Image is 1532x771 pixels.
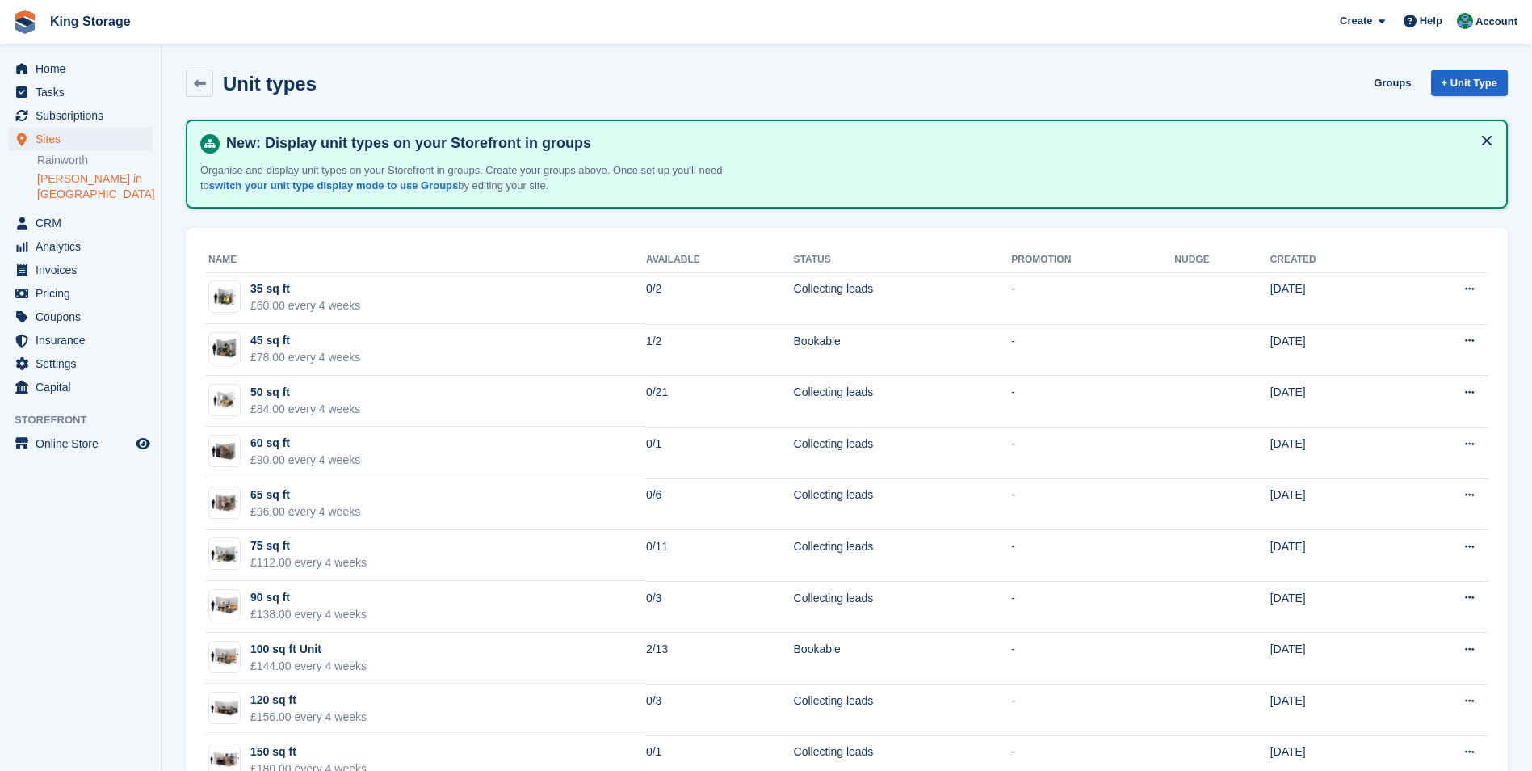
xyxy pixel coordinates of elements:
[205,247,646,273] th: Name
[8,329,153,352] a: menu
[250,280,360,297] div: 35 sq ft
[250,332,360,349] div: 45 sq ft
[1011,530,1174,582] td: -
[250,349,360,366] div: £78.00 every 4 weeks
[36,432,132,455] span: Online Store
[36,81,132,103] span: Tasks
[794,530,1012,582] td: Collecting leads
[1367,70,1417,96] a: Groups
[1011,427,1174,478] td: -
[794,427,1012,478] td: Collecting leads
[1270,530,1396,582] td: [DATE]
[36,57,132,80] span: Home
[1270,684,1396,735] td: [DATE]
[1270,427,1396,478] td: [DATE]
[36,104,132,127] span: Subscriptions
[1011,324,1174,376] td: -
[1340,13,1372,29] span: Create
[1475,14,1517,30] span: Account
[250,435,360,452] div: 60 sq ft
[1420,13,1442,29] span: Help
[794,324,1012,376] td: Bookable
[794,272,1012,324] td: Collecting leads
[1011,247,1174,273] th: Promotion
[13,10,37,34] img: stora-icon-8386f47178a22dfd0bd8f6a31ec36ba5ce8667c1dd55bd0f319d3a0aa187defe.svg
[646,324,794,376] td: 1/2
[8,235,153,258] a: menu
[250,658,367,675] div: £144.00 every 4 weeks
[209,285,240,309] img: 35-sqft-unit%20(1).jpg
[1011,633,1174,685] td: -
[36,235,132,258] span: Analytics
[8,128,153,150] a: menu
[8,57,153,80] a: menu
[250,641,367,658] div: 100 sq ft Unit
[250,744,367,760] div: 150 sq ft
[8,376,153,398] a: menu
[646,376,794,428] td: 0/21
[209,440,240,463] img: 60-sqft-unit%20(1).jpg
[8,352,153,375] a: menu
[1270,247,1396,273] th: Created
[37,171,153,202] a: [PERSON_NAME] in [GEOGRAPHIC_DATA]
[250,606,367,623] div: £138.00 every 4 weeks
[1431,70,1508,96] a: + Unit Type
[8,432,153,455] a: menu
[250,297,360,314] div: £60.00 every 4 weeks
[1011,581,1174,633] td: -
[1270,581,1396,633] td: [DATE]
[1011,376,1174,428] td: -
[209,179,458,192] a: switch your unit type display mode to use Groups
[1011,684,1174,735] td: -
[200,162,766,194] p: Organise and display unit types on your Storefront in groups. Create your groups above. Once set ...
[794,684,1012,735] td: Collecting leads
[646,581,794,633] td: 0/3
[223,73,317,95] h2: Unit types
[1270,478,1396,530] td: [DATE]
[36,305,132,328] span: Coupons
[250,452,360,469] div: £90.00 every 4 weeks
[794,247,1012,273] th: Status
[794,478,1012,530] td: Collecting leads
[209,645,240,668] img: 100-sqft-unit%20(1).jpg
[1270,272,1396,324] td: [DATE]
[1011,478,1174,530] td: -
[15,412,161,428] span: Storefront
[1011,272,1174,324] td: -
[36,282,132,305] span: Pricing
[1270,376,1396,428] td: [DATE]
[209,697,240,720] img: 120-sqft-unit.jpg
[36,352,132,375] span: Settings
[1270,324,1396,376] td: [DATE]
[794,376,1012,428] td: Collecting leads
[794,581,1012,633] td: Collecting leads
[209,491,240,515] img: 65-sqft-unit.jpg
[1457,13,1473,29] img: John King
[646,684,794,735] td: 0/3
[250,487,360,503] div: 65 sq ft
[37,153,153,168] a: Rainworth
[209,594,240,617] img: 90-sqft-unit.jpg
[36,128,132,150] span: Sites
[250,503,360,520] div: £96.00 every 4 weeks
[36,376,132,398] span: Capital
[250,692,367,709] div: 120 sq ft
[646,247,794,273] th: Available
[8,305,153,328] a: menu
[133,434,153,453] a: Preview store
[220,134,1493,153] h4: New: Display unit types on your Storefront in groups
[8,104,153,127] a: menu
[1270,633,1396,685] td: [DATE]
[209,542,240,566] img: 75-sqft-unit.jpg
[646,530,794,582] td: 0/11
[8,212,153,234] a: menu
[250,384,360,401] div: 50 sq ft
[794,633,1012,685] td: Bookable
[646,478,794,530] td: 0/6
[1174,247,1270,273] th: Nudge
[250,554,367,571] div: £112.00 every 4 weeks
[250,401,360,418] div: £84.00 every 4 weeks
[250,709,367,726] div: £156.00 every 4 weeks
[646,427,794,478] td: 0/1
[36,259,132,281] span: Invoices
